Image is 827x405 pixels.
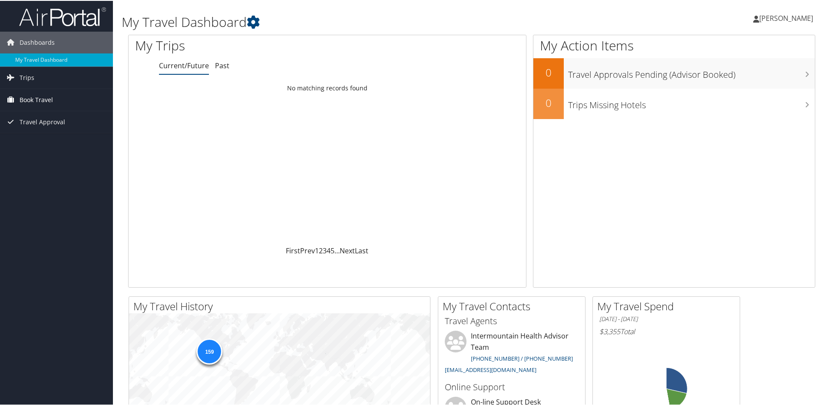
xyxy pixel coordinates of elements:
[759,13,813,22] span: [PERSON_NAME]
[533,64,564,79] h2: 0
[340,245,355,255] a: Next
[20,31,55,53] span: Dashboards
[20,88,53,110] span: Book Travel
[286,245,300,255] a: First
[533,88,815,118] a: 0Trips Missing Hotels
[533,57,815,88] a: 0Travel Approvals Pending (Advisor Booked)
[445,314,579,326] h3: Travel Agents
[20,110,65,132] span: Travel Approval
[19,6,106,26] img: airportal-logo.png
[445,380,579,392] h3: Online Support
[135,36,354,54] h1: My Trips
[753,4,822,30] a: [PERSON_NAME]
[568,94,815,110] h3: Trips Missing Hotels
[129,80,526,95] td: No matching records found
[331,245,334,255] a: 5
[323,245,327,255] a: 3
[319,245,323,255] a: 2
[443,298,585,313] h2: My Travel Contacts
[533,36,815,54] h1: My Action Items
[133,298,430,313] h2: My Travel History
[355,245,368,255] a: Last
[20,66,34,88] span: Trips
[215,60,229,70] a: Past
[327,245,331,255] a: 4
[597,298,740,313] h2: My Travel Spend
[159,60,209,70] a: Current/Future
[599,326,733,335] h6: Total
[599,326,620,335] span: $3,355
[568,63,815,80] h3: Travel Approvals Pending (Advisor Booked)
[599,314,733,322] h6: [DATE] - [DATE]
[315,245,319,255] a: 1
[122,12,589,30] h1: My Travel Dashboard
[196,338,222,364] div: 159
[471,354,573,362] a: [PHONE_NUMBER] / [PHONE_NUMBER]
[300,245,315,255] a: Prev
[440,330,583,376] li: Intermountain Health Advisor Team
[533,95,564,110] h2: 0
[445,365,536,373] a: [EMAIL_ADDRESS][DOMAIN_NAME]
[334,245,340,255] span: …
